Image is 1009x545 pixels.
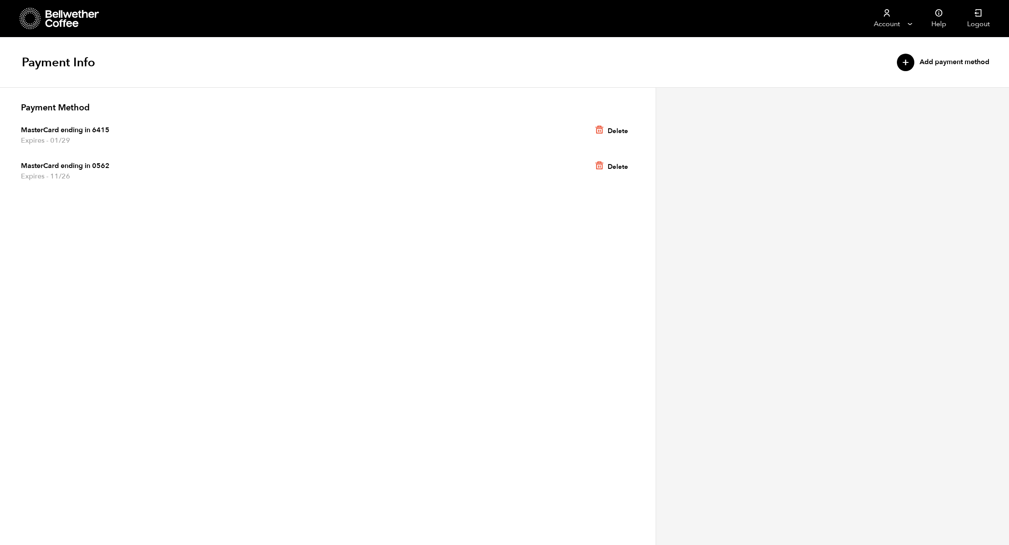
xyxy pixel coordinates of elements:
a: Delete [588,156,635,174]
span: MasterCard ending in 0562 [21,161,635,171]
span: MasterCard ending in 6415 [21,125,635,135]
a: +Add payment method [897,54,989,71]
div: + [897,54,914,71]
h1: Payment Info [22,55,95,70]
span: Expires - 01/29 [21,135,635,146]
a: Delete [588,120,635,138]
span: Expires - 11/26 [21,171,635,182]
h2: Payment Method [21,103,635,113]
